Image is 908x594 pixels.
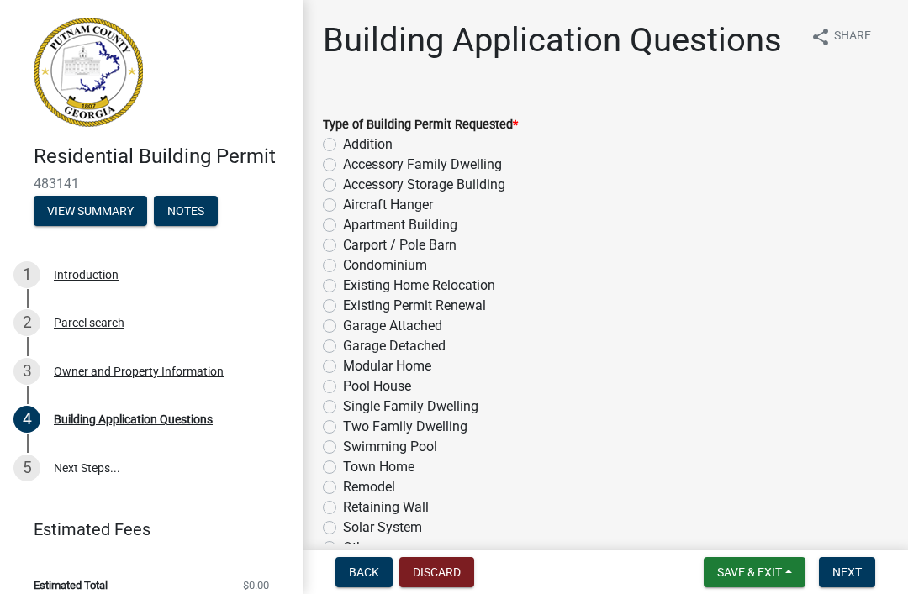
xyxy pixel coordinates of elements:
button: Save & Exit [704,557,805,587]
label: Accessory Family Dwelling [343,155,502,175]
span: 483141 [34,176,269,192]
div: 3 [13,358,40,385]
span: $0.00 [243,580,269,591]
label: Aircraft Hanger [343,195,433,215]
label: Remodel [343,477,395,497]
label: Type of Building Permit Requested [323,119,518,131]
span: Save & Exit [717,565,782,579]
div: Introduction [54,269,119,281]
div: 4 [13,406,40,433]
div: Parcel search [54,317,124,329]
h4: Residential Building Permit [34,145,289,169]
span: Share [834,27,871,47]
label: Other [343,538,375,558]
label: Swimming Pool [343,437,437,457]
div: 5 [13,455,40,481]
button: Notes [154,196,218,226]
label: Single Family Dwelling [343,397,478,417]
button: View Summary [34,196,147,226]
label: Pool House [343,376,411,397]
div: Owner and Property Information [54,365,224,377]
label: Accessory Storage Building [343,175,505,195]
label: Apartment Building [343,215,457,235]
div: Building Application Questions [54,413,213,425]
label: Addition [343,134,393,155]
i: share [810,27,831,47]
h1: Building Application Questions [323,20,782,60]
label: Garage Attached [343,316,442,336]
button: Back [335,557,393,587]
label: Garage Detached [343,336,446,356]
button: Discard [399,557,474,587]
label: Retaining Wall [343,497,429,518]
label: Solar System [343,518,422,538]
span: Next [832,565,862,579]
a: Estimated Fees [13,513,276,546]
label: Existing Home Relocation [343,276,495,296]
label: Two Family Dwelling [343,417,467,437]
label: Condominium [343,255,427,276]
div: 1 [13,261,40,288]
span: Back [349,565,379,579]
wm-modal-confirm: Notes [154,205,218,218]
label: Town Home [343,457,414,477]
label: Existing Permit Renewal [343,296,486,316]
label: Modular Home [343,356,431,376]
span: Estimated Total [34,580,108,591]
button: shareShare [797,20,884,53]
label: Carport / Pole Barn [343,235,457,255]
wm-modal-confirm: Summary [34,205,147,218]
img: Putnam County, Georgia [34,18,143,127]
button: Next [819,557,875,587]
div: 2 [13,309,40,336]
